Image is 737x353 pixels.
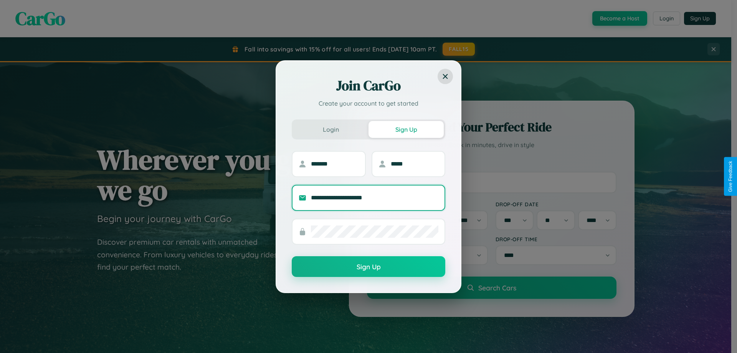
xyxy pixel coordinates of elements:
button: Sign Up [292,256,445,277]
div: Give Feedback [728,161,733,192]
h2: Join CarGo [292,76,445,95]
button: Sign Up [368,121,444,138]
p: Create your account to get started [292,99,445,108]
button: Login [293,121,368,138]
